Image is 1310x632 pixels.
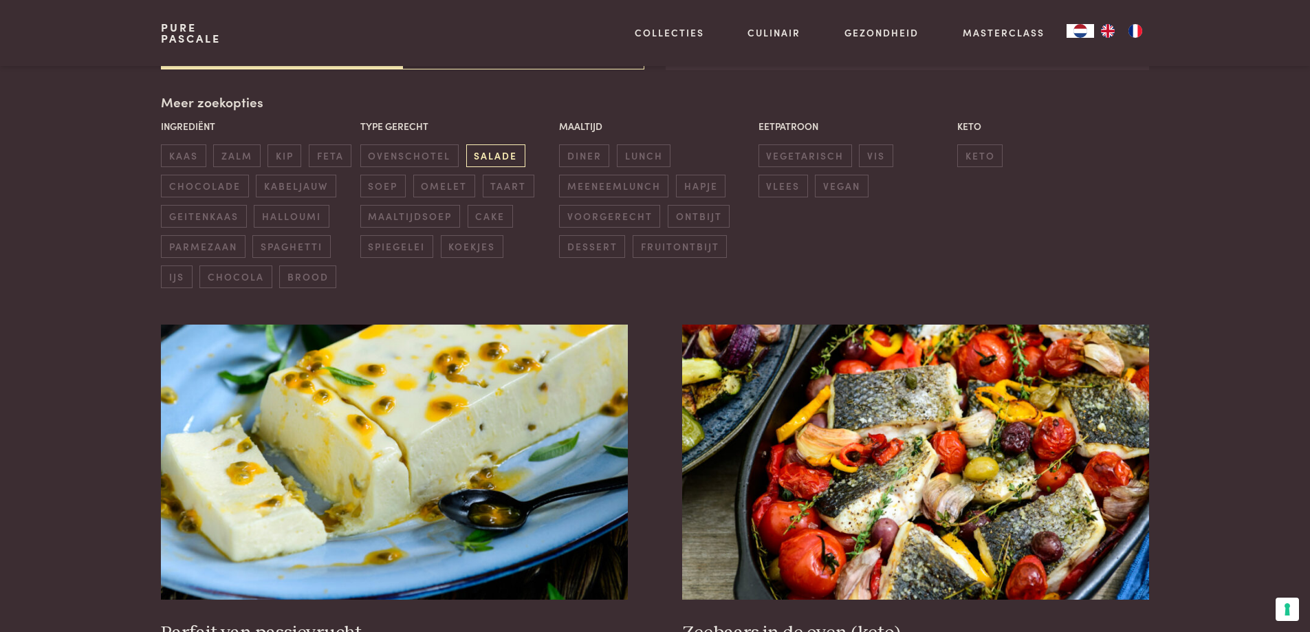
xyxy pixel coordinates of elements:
[758,144,852,167] span: vegetarisch
[161,235,245,258] span: parmezaan
[957,119,1149,133] p: Keto
[559,175,668,197] span: meeneemlunch
[617,144,670,167] span: lunch
[360,205,460,228] span: maaltijdsoep
[413,175,475,197] span: omelet
[441,235,503,258] span: koekjes
[468,205,513,228] span: cake
[268,144,301,167] span: kip
[252,235,330,258] span: spaghetti
[633,235,727,258] span: fruitontbijt
[161,325,627,600] img: Parfait van passievrucht
[483,175,534,197] span: taart
[559,144,609,167] span: diner
[466,144,525,167] span: salade
[360,144,459,167] span: ovenschotel
[360,119,552,133] p: Type gerecht
[161,144,206,167] span: kaas
[815,175,868,197] span: vegan
[161,119,353,133] p: Ingrediënt
[682,325,1148,600] img: Zeebaars in de oven (keto)
[1067,24,1149,38] aside: Language selected: Nederlands
[676,175,725,197] span: hapje
[279,265,336,288] span: brood
[963,25,1045,40] a: Masterclass
[559,119,751,133] p: Maaltijd
[360,175,406,197] span: soep
[360,235,433,258] span: spiegelei
[747,25,800,40] a: Culinair
[1094,24,1122,38] a: EN
[161,205,246,228] span: geitenkaas
[1067,24,1094,38] div: Language
[254,205,329,228] span: halloumi
[668,205,730,228] span: ontbijt
[256,175,336,197] span: kabeljauw
[161,265,192,288] span: ijs
[161,22,221,44] a: PurePascale
[199,265,272,288] span: chocola
[559,205,660,228] span: voorgerecht
[309,144,351,167] span: feta
[559,235,625,258] span: dessert
[758,175,808,197] span: vlees
[957,144,1003,167] span: keto
[1276,598,1299,621] button: Uw voorkeuren voor toestemming voor trackingtechnologieën
[844,25,919,40] a: Gezondheid
[635,25,704,40] a: Collecties
[1122,24,1149,38] a: FR
[859,144,893,167] span: vis
[161,175,248,197] span: chocolade
[213,144,260,167] span: zalm
[758,119,950,133] p: Eetpatroon
[1094,24,1149,38] ul: Language list
[1067,24,1094,38] a: NL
